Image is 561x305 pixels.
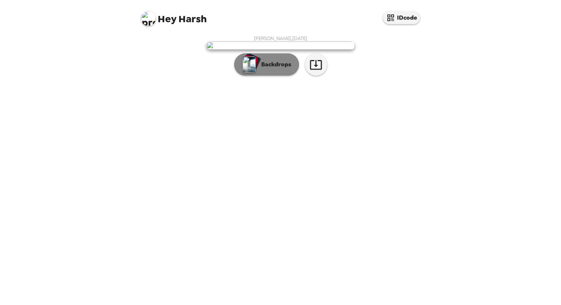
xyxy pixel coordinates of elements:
[234,53,299,76] button: Backdrops
[257,60,291,69] p: Backdrops
[141,7,207,24] span: Harsh
[206,42,355,50] img: user
[141,11,156,26] img: profile pic
[254,35,307,42] span: [PERSON_NAME] , [DATE]
[158,12,176,26] span: Hey
[383,11,420,24] button: IDcode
